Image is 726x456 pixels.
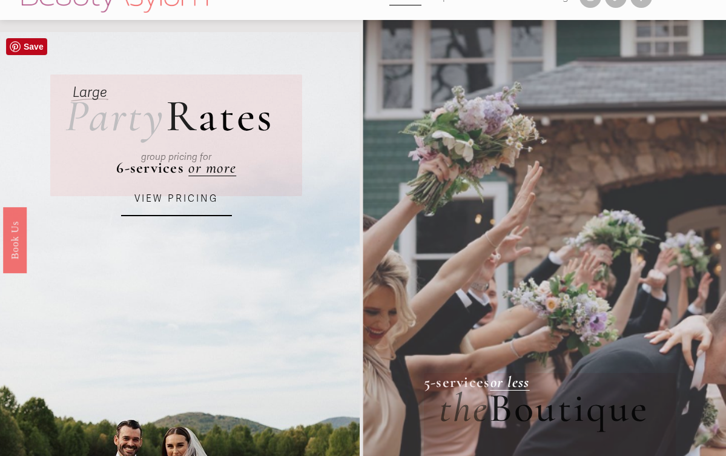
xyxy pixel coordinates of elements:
em: Large [73,84,107,101]
a: or less [490,372,530,391]
a: VIEW PRICING [121,182,232,216]
span: R [166,89,199,143]
a: Pin it! [6,38,47,55]
h2: ates [65,94,274,139]
em: Party [65,89,165,143]
em: group pricing for [141,151,211,162]
em: the [439,383,489,432]
a: Book Us [3,207,27,273]
strong: 5-services [424,372,490,391]
span: Boutique [489,383,649,432]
